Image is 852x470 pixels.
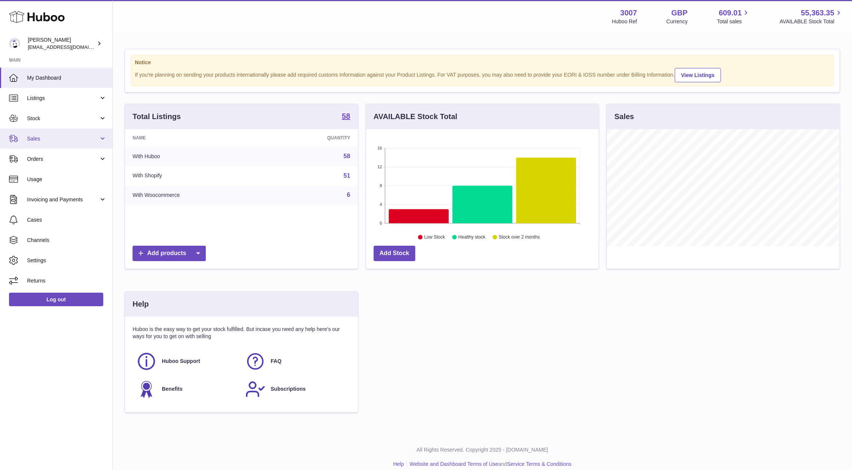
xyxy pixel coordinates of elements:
[393,461,404,467] a: Help
[27,277,107,284] span: Returns
[377,146,382,150] text: 16
[27,156,99,163] span: Orders
[344,172,350,179] a: 51
[135,59,830,66] strong: Notice
[27,176,107,183] span: Usage
[780,8,843,25] a: 55,363.35 AVAILABLE Stock Total
[612,18,637,25] div: Huboo Ref
[424,235,445,240] text: Low Stock
[380,202,382,207] text: 4
[719,8,742,18] span: 609.01
[27,196,99,203] span: Invoicing and Payments
[342,112,350,121] a: 58
[27,257,107,264] span: Settings
[344,153,350,159] a: 58
[671,8,688,18] strong: GBP
[125,166,270,186] td: With Shopify
[27,237,107,244] span: Channels
[9,38,20,49] img: bevmay@maysama.com
[374,246,415,261] a: Add Stock
[374,112,457,122] h3: AVAILABLE Stock Total
[28,44,110,50] span: [EMAIL_ADDRESS][DOMAIN_NAME]
[717,18,750,25] span: Total sales
[271,358,282,365] span: FAQ
[667,18,688,25] div: Currency
[27,115,99,122] span: Stock
[119,446,846,453] p: All Rights Reserved. Copyright 2025 - [DOMAIN_NAME]
[717,8,750,25] a: 609.01 Total sales
[410,461,498,467] a: Website and Dashboard Terms of Use
[133,112,181,122] h3: Total Listings
[162,385,182,393] span: Benefits
[271,385,306,393] span: Subscriptions
[162,358,200,365] span: Huboo Support
[9,293,103,306] a: Log out
[28,36,95,51] div: [PERSON_NAME]
[135,67,830,82] div: If you're planning on sending your products internationally please add required customs informati...
[377,165,382,169] text: 12
[133,246,206,261] a: Add products
[133,326,350,340] p: Huboo is the easy way to get your stock fulfilled. But incase you need any help here's our ways f...
[136,379,238,399] a: Benefits
[133,299,149,309] h3: Help
[801,8,834,18] span: 55,363.35
[380,183,382,188] text: 8
[342,112,350,120] strong: 58
[620,8,637,18] strong: 3007
[614,112,634,122] h3: Sales
[27,74,107,82] span: My Dashboard
[270,129,358,147] th: Quantity
[136,351,238,372] a: Huboo Support
[125,129,270,147] th: Name
[458,235,486,240] text: Healthy stock
[27,95,99,102] span: Listings
[675,68,721,82] a: View Listings
[27,135,99,142] span: Sales
[499,235,540,240] text: Stock over 2 months
[125,185,270,205] td: With Woocommerce
[380,221,382,225] text: 0
[245,351,347,372] a: FAQ
[780,18,843,25] span: AVAILABLE Stock Total
[125,147,270,166] td: With Huboo
[245,379,347,399] a: Subscriptions
[347,192,350,198] a: 6
[507,461,572,467] a: Service Terms & Conditions
[27,216,107,224] span: Cases
[407,461,572,468] li: and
